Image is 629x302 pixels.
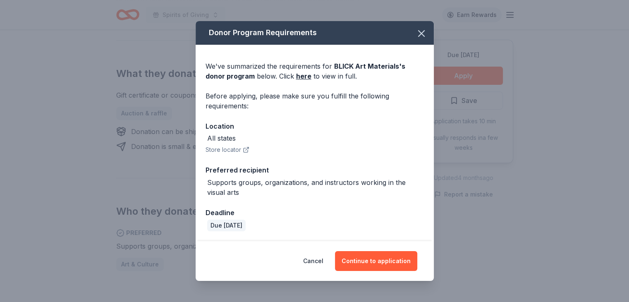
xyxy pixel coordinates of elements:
div: All states [207,133,236,143]
div: Before applying, please make sure you fulfill the following requirements: [206,91,424,111]
div: Preferred recipient [206,165,424,175]
a: here [296,71,311,81]
div: Donor Program Requirements [196,21,434,45]
button: Store locator [206,145,249,155]
div: Deadline [206,207,424,218]
div: Location [206,121,424,132]
button: Cancel [303,251,323,271]
div: Supports groups, organizations, and instructors working in the visual arts [207,177,424,197]
div: We've summarized the requirements for below. Click to view in full. [206,61,424,81]
div: Due [DATE] [207,220,246,231]
button: Continue to application [335,251,417,271]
